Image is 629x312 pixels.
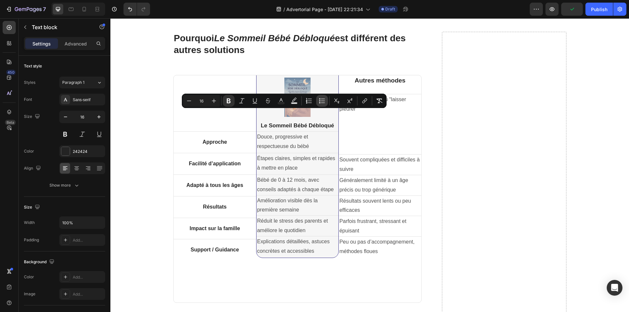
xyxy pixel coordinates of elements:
button: Show more [24,179,105,191]
div: Size [24,112,41,121]
p: Peu ou pas d’accompagnement, méthodes floues [229,219,310,238]
p: Text block [32,23,87,31]
div: Align [24,164,42,173]
img: Alt Image [174,59,200,99]
p: Généralement limité à un âge précis ou trop générique [229,157,310,176]
p: Settings [32,40,51,47]
div: Beta [5,120,16,125]
p: Douce, progressive et respectueuse du bébé [147,114,227,133]
span: / [283,6,285,13]
div: Add... [73,291,104,297]
div: Image [24,291,35,297]
div: Font [24,97,32,102]
p: Méthodes strictes ou “laisser pleurer” [229,77,310,96]
button: 7 [3,3,49,16]
button: Paragraph 1 [59,77,105,88]
div: 242424 [73,149,104,155]
span: Paragraph 1 [62,80,85,85]
div: Add... [73,274,104,280]
p: Explications détaillées, astuces concrètes et accessibles [147,219,227,238]
div: 450 [6,70,16,75]
p: 7 [43,5,46,13]
p: Amélioration visible dès la première semaine [147,178,227,197]
p: Parfois frustrant, stressant et épuisant [229,198,310,217]
span: Draft [385,6,395,12]
p: Bébé de 0 à 12 mois, avec conseils adaptés à chaque étape [147,157,227,176]
p: Advanced [65,40,87,47]
p: Souvent compliquées et difficiles à suivre [229,137,310,156]
h2: Autres méthodes [228,57,311,68]
div: Styles [24,80,35,85]
div: Background [24,258,56,266]
p: Résultats souvent lents ou peu efficaces [229,178,310,197]
div: Undo/Redo [124,3,150,16]
span: Advertorial Page - [DATE] 22:21:34 [286,6,363,13]
div: Publish [591,6,607,13]
div: Padding [24,237,39,243]
div: Editor contextual toolbar [182,94,387,108]
div: Add... [73,237,104,243]
iframe: Design area [110,18,629,312]
div: Sans-serif [73,97,104,103]
div: Width [24,220,35,226]
div: Size [24,203,41,212]
div: Show more [49,182,80,189]
button: Publish [585,3,613,16]
p: Réduit le stress des parents et améliore le quotidien [147,198,227,217]
div: Color [24,274,34,280]
div: Open Intercom Messenger [607,280,622,296]
div: Color [24,148,34,154]
p: Étapes claires, simples et rapides à mettre en place [147,136,227,155]
div: Text style [24,63,42,69]
span: Le Sommeil Bébé Débloqué [150,104,224,110]
input: Auto [60,217,105,229]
